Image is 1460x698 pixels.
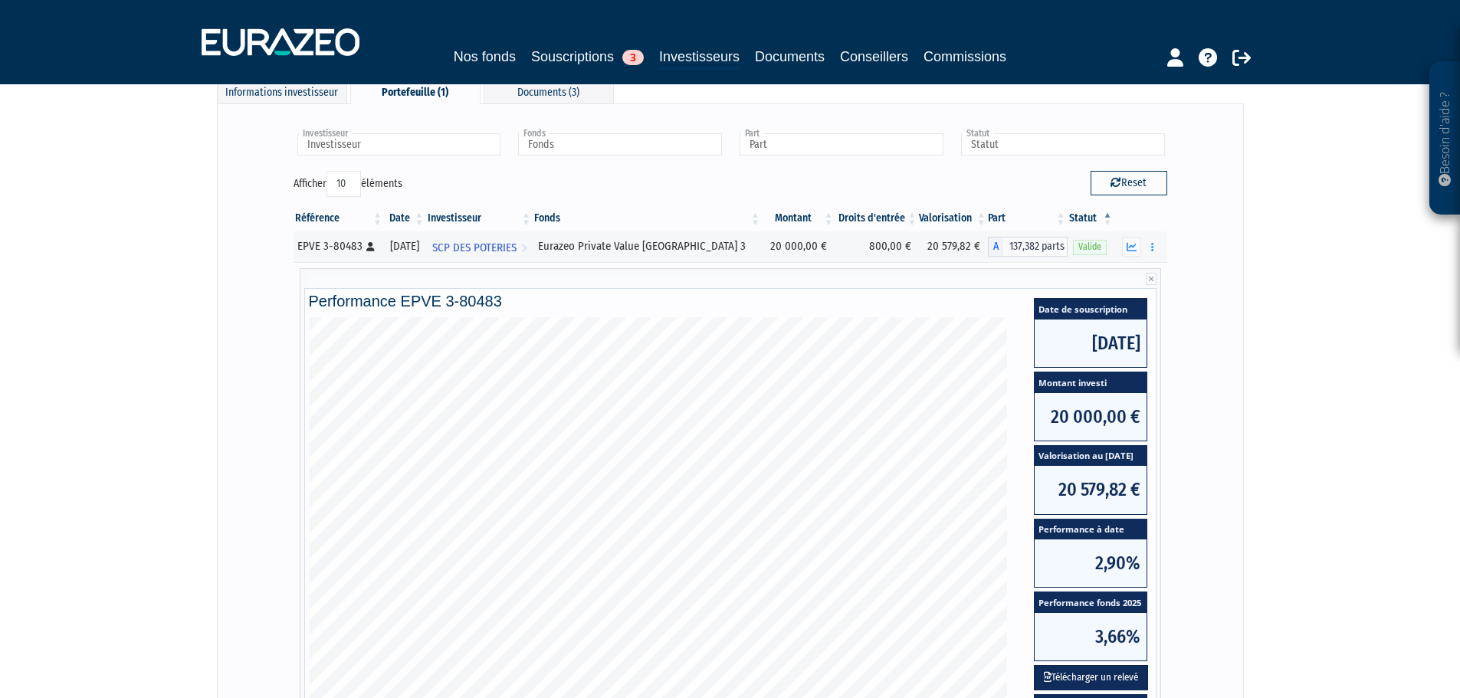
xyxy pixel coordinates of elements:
[366,242,375,251] i: [Français] Personne physique
[988,237,1068,257] div: A - Eurazeo Private Value Europe 3
[1035,613,1147,660] span: 3,66%
[835,231,918,262] td: 800,00 €
[1034,665,1148,690] button: Télécharger un relevé
[1035,393,1147,441] span: 20 000,00 €
[531,46,644,67] a: Souscriptions3
[426,231,533,262] a: SCP DES POTERIES
[389,238,421,254] div: [DATE]
[762,231,835,262] td: 20 000,00 €
[1035,299,1147,320] span: Date de souscription
[454,46,516,67] a: Nos fonds
[1073,240,1107,254] span: Valide
[202,28,359,56] img: 1732889491-logotype_eurazeo_blanc_rvb.png
[835,205,918,231] th: Droits d'entrée: activer pour trier la colonne par ordre croissant
[755,46,825,67] a: Documents
[297,238,379,254] div: EPVE 3-80483
[432,234,517,262] span: SCP DES POTERIES
[1035,372,1147,393] span: Montant investi
[217,78,347,103] div: Informations investisseur
[840,46,908,67] a: Conseillers
[1068,205,1114,231] th: Statut : activer pour trier la colonne par ordre d&eacute;croissant
[538,238,756,254] div: Eurazeo Private Value [GEOGRAPHIC_DATA] 3
[294,171,402,197] label: Afficher éléments
[762,205,835,231] th: Montant: activer pour trier la colonne par ordre croissant
[1091,171,1167,195] button: Reset
[521,234,527,262] i: Voir l'investisseur
[1035,446,1147,467] span: Valorisation au [DATE]
[1436,70,1454,208] p: Besoin d'aide ?
[1035,320,1147,367] span: [DATE]
[988,205,1068,231] th: Part: activer pour trier la colonne par ordre croissant
[919,231,988,262] td: 20 579,82 €
[988,237,1003,257] span: A
[294,205,385,231] th: Référence : activer pour trier la colonne par ordre croissant
[350,78,481,104] div: Portefeuille (1)
[622,50,644,65] span: 3
[919,205,988,231] th: Valorisation: activer pour trier la colonne par ordre croissant
[426,205,533,231] th: Investisseur: activer pour trier la colonne par ordre croissant
[326,171,361,197] select: Afficheréléments
[533,205,762,231] th: Fonds: activer pour trier la colonne par ordre croissant
[1035,466,1147,513] span: 20 579,82 €
[309,293,1152,310] h4: Performance EPVE 3-80483
[659,46,740,70] a: Investisseurs
[1035,539,1147,587] span: 2,90%
[384,205,426,231] th: Date: activer pour trier la colonne par ordre croissant
[484,78,614,103] div: Documents (3)
[1035,519,1147,540] span: Performance à date
[924,46,1006,67] a: Commissions
[1035,592,1147,613] span: Performance fonds 2025
[1003,237,1068,257] span: 137,382 parts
